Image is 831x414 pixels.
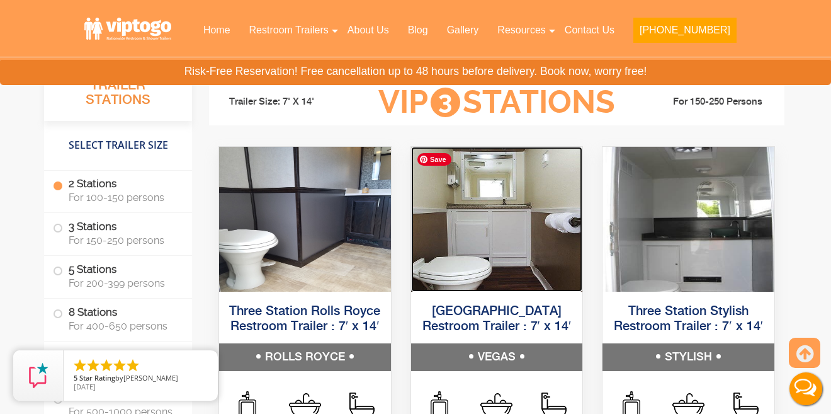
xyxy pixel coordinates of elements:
[79,373,115,382] span: Star Rating
[53,171,183,210] label: 2 Stations
[602,147,774,292] img: Side view of three station restroom trailer with three separate doors with signs
[44,127,192,164] h4: Select Trailer Size
[99,358,114,373] li: 
[438,16,489,44] a: Gallery
[74,382,96,391] span: [DATE]
[417,153,451,166] span: Save
[411,147,583,292] img: Side view of three station restroom trailer with three separate doors with signs
[602,343,774,371] h5: STYLISH
[53,299,183,338] label: 8 Stations
[219,343,391,371] h5: ROLLS ROYCE
[635,95,776,110] li: For 150-250 Persons
[69,278,177,290] span: For 200-399 persons
[781,364,831,414] button: Live Chat
[422,305,572,333] a: [GEOGRAPHIC_DATA] Restroom Trailer : 7′ x 14′
[614,305,763,333] a: Three Station Stylish Restroom Trailer : 7′ x 14′
[69,192,177,204] span: For 100-150 persons
[123,373,178,382] span: [PERSON_NAME]
[72,358,88,373] li: 
[112,358,127,373] li: 
[229,305,380,333] a: Three Station Rolls Royce Restroom Trailer : 7′ x 14′
[194,16,240,44] a: Home
[125,358,140,373] li: 
[633,18,737,43] button: [PHONE_NUMBER]
[69,235,177,247] span: For 150-250 persons
[431,88,460,117] span: 3
[44,60,192,121] h3: All Restroom Trailer Stations
[86,358,101,373] li: 
[53,256,183,296] label: 5 Stations
[53,342,183,381] label: 10 Stations
[338,16,399,44] a: About Us
[74,373,77,382] span: 5
[240,16,338,44] a: Restroom Trailers
[555,16,624,44] a: Contact Us
[53,214,183,253] label: 3 Stations
[411,343,583,371] h5: VEGAS
[218,83,359,121] li: Trailer Size: 7' X 14'
[74,374,208,383] span: by
[26,363,51,388] img: Review Rating
[488,16,555,44] a: Resources
[219,147,391,292] img: Side view of three station restroom trailer with three separate doors with signs
[69,320,177,332] span: For 400-650 persons
[624,16,746,50] a: [PHONE_NUMBER]
[359,85,635,120] h3: VIP Stations
[399,16,438,44] a: Blog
